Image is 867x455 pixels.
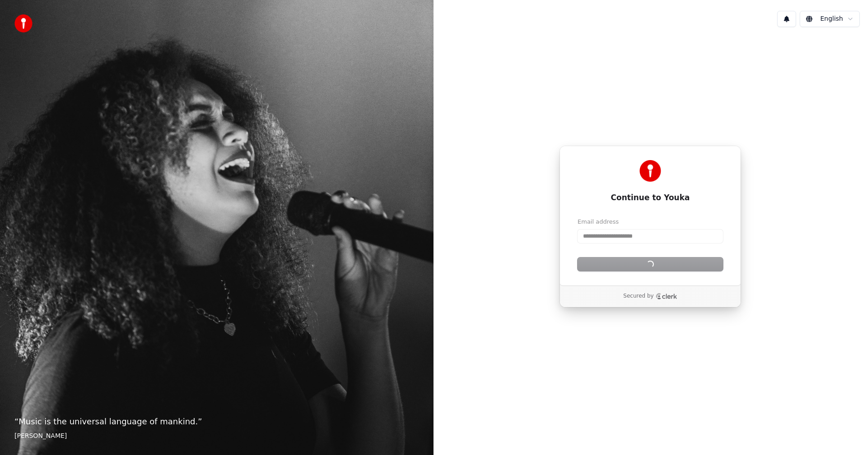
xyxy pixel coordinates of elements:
[14,14,33,32] img: youka
[639,160,661,182] img: Youka
[578,193,723,203] h1: Continue to Youka
[14,432,419,441] footer: [PERSON_NAME]
[656,293,677,299] a: Clerk logo
[623,293,653,300] p: Secured by
[14,415,419,428] p: “ Music is the universal language of mankind. ”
